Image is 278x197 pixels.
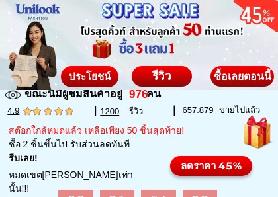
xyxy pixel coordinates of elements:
h4: 1200 [100,105,124,118]
h4: รีวิว [129,105,172,118]
h4: I [172,100,183,122]
span: ประโยชน์ [67,69,113,83]
h4: 4.9 [7,104,83,118]
h4: สต๊อกใกล้หมดแล้ว เหลือเพียง 50 ชิ้นสุดท้าย! [9,124,225,138]
h2: 976 [128,85,154,103]
h4: ขณะนี้มีผู้ชมสินค้าอยู่ คน [24,86,277,102]
h4: ขายไปแล้ว [219,104,273,117]
div: ซื้อเลยตอนนี้ [207,71,277,83]
h4: I [93,100,108,122]
h4: ซื้อ 2 ชิ้นขึ้นไป รับส่วนลดทันที [9,138,267,151]
h4: รีบเลย! [9,151,84,165]
div: ลดราคา 45% [167,158,255,174]
div: รีวิว [128,67,195,85]
h4: 657.879 [183,104,222,117]
h4: หมดเขต[PERSON_NAME]เท่านั้น!!! [9,168,140,196]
